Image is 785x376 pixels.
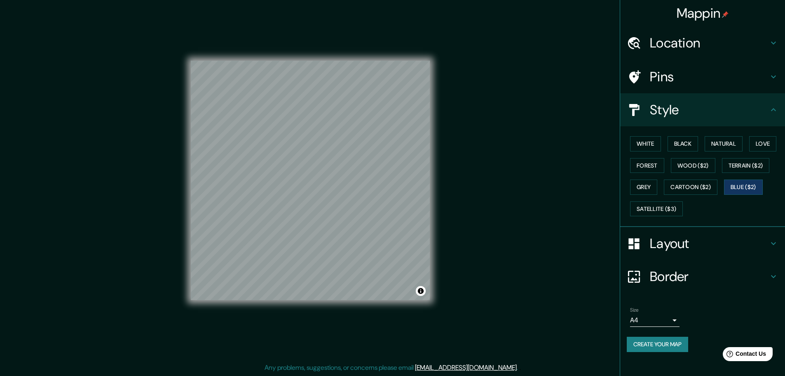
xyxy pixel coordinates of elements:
canvas: Map [191,61,430,300]
h4: Mappin [677,5,729,21]
button: White [630,136,661,151]
h4: Style [650,102,769,118]
img: pin-icon.png [722,11,729,18]
div: Layout [620,227,785,260]
button: Love [749,136,776,151]
div: A4 [630,314,680,327]
button: Natural [705,136,743,151]
h4: Pins [650,69,769,85]
h4: Location [650,35,769,51]
a: [EMAIL_ADDRESS][DOMAIN_NAME] [415,363,517,372]
p: Any problems, suggestions, or concerns please email . [265,363,518,373]
button: Create your map [627,337,688,352]
button: Terrain ($2) [722,158,770,173]
button: Grey [630,180,657,195]
h4: Border [650,268,769,285]
div: Location [620,26,785,59]
button: Forest [630,158,664,173]
button: Satellite ($3) [630,201,683,217]
div: . [519,363,521,373]
button: Cartoon ($2) [664,180,717,195]
iframe: Help widget launcher [712,344,776,367]
div: . [518,363,519,373]
label: Size [630,307,639,314]
button: Black [668,136,698,151]
h4: Layout [650,235,769,252]
button: Wood ($2) [671,158,715,173]
button: Blue ($2) [724,180,763,195]
div: Style [620,93,785,126]
button: Toggle attribution [416,286,426,296]
div: Pins [620,60,785,93]
div: Border [620,260,785,293]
